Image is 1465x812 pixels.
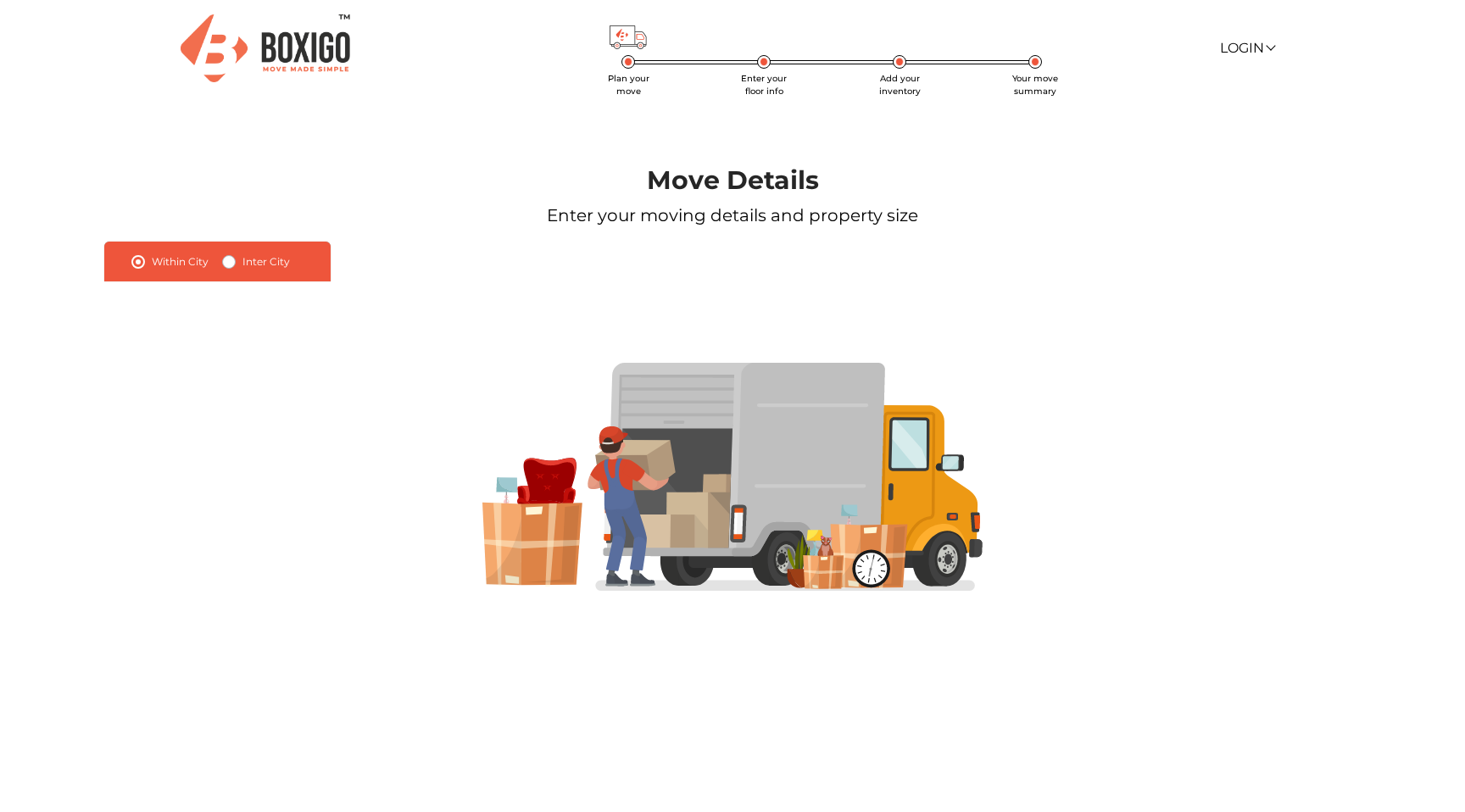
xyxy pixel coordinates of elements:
[879,73,921,97] span: Add your inventory
[58,165,1407,196] h1: Move Details
[181,14,350,81] img: Boxigo
[58,203,1407,228] p: Enter your moving details and property size
[741,73,787,97] span: Enter your floor info
[152,252,209,272] label: Within City
[608,73,649,97] span: Plan your move
[1220,40,1274,56] a: Login
[1012,73,1058,97] span: Your move summary
[242,252,290,272] label: Inter City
